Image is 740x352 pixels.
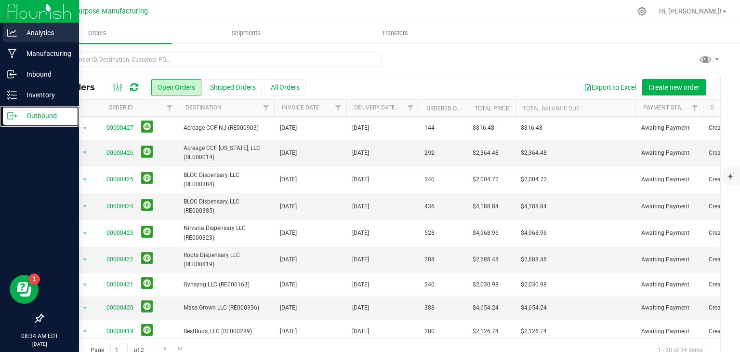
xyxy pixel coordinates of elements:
[330,100,346,116] a: Filter
[641,175,697,184] span: Awaiting Payment
[106,202,133,211] a: 00000424
[106,149,133,158] a: 00000426
[49,7,148,15] span: Greater Purpose Manufacturing
[184,224,268,242] span: Nirvana Dispensary LLC (RE000823)
[424,149,435,158] span: 292
[641,255,697,264] span: Awaiting Payment
[320,23,469,43] a: Transfers
[641,303,697,312] span: Awaiting Payment
[7,69,17,79] inline-svg: Inbound
[280,202,297,211] span: [DATE]
[17,89,75,101] p: Inventory
[424,202,435,211] span: 436
[424,280,435,289] span: 240
[352,175,369,184] span: [DATE]
[641,149,697,158] span: Awaiting Payment
[473,123,494,133] span: $816.48
[151,79,201,95] button: Open Orders
[79,278,91,292] span: select
[185,104,222,111] a: Destination
[79,301,91,315] span: select
[521,229,547,238] span: $4,968.96
[642,79,706,95] button: Create new order
[162,100,178,116] a: Filter
[4,340,75,348] p: [DATE]
[280,149,297,158] span: [DATE]
[352,229,369,238] span: [DATE]
[282,104,319,111] a: Invoice Date
[17,68,75,80] p: Inbound
[79,325,91,338] span: select
[172,23,321,43] a: Shipments
[473,255,499,264] span: $2,688.48
[521,280,547,289] span: $2,030.98
[204,79,262,95] button: Shipped Orders
[184,171,268,189] span: BLOC Dispensary, LLC (RE000384)
[280,175,297,184] span: [DATE]
[10,275,39,304] iframe: Resource center
[4,332,75,340] p: 08:34 AM EDT
[280,327,297,336] span: [DATE]
[521,255,547,264] span: $2,688.48
[424,123,435,133] span: 144
[79,253,91,267] span: select
[106,327,133,336] a: 00000419
[280,280,297,289] span: [DATE]
[106,123,133,133] a: 00000427
[280,255,297,264] span: [DATE]
[521,149,547,158] span: $2,364.48
[352,255,369,264] span: [DATE]
[473,327,499,336] span: $2,126.74
[17,48,75,59] p: Manufacturing
[641,229,697,238] span: Awaiting Payment
[184,280,268,289] span: Gynsyng LLC (RE000163)
[352,303,369,312] span: [DATE]
[184,251,268,269] span: Roots Dispensary LLC (RE000819)
[79,227,91,240] span: select
[473,280,499,289] span: $2,030.98
[643,104,691,111] a: Payment Status
[264,79,306,95] button: All Orders
[352,280,369,289] span: [DATE]
[106,280,133,289] a: 00000421
[641,327,697,336] span: Awaiting Payment
[280,229,297,238] span: [DATE]
[108,104,133,111] a: Order ID
[641,202,697,211] span: Awaiting Payment
[79,122,91,135] span: select
[475,105,509,112] a: Total Price
[354,104,395,111] a: Delivery Date
[424,255,435,264] span: 288
[473,229,499,238] span: $4,968.96
[42,53,382,67] input: Search Order ID, Destination, Customer PO...
[17,110,75,122] p: Outbound
[641,280,697,289] span: Awaiting Payment
[424,327,435,336] span: 280
[473,149,499,158] span: $2,364.48
[219,29,274,38] span: Shipments
[106,255,133,264] a: 00000422
[280,123,297,133] span: [DATE]
[7,90,17,100] inline-svg: Inventory
[184,197,268,216] span: BLOC Dispensary, LLC (RE000385)
[473,303,499,312] span: $4,654.24
[521,202,547,211] span: $4,188.84
[79,146,91,160] span: select
[106,175,133,184] a: 00000425
[352,202,369,211] span: [DATE]
[711,104,731,111] a: Status
[75,29,119,38] span: Orders
[352,123,369,133] span: [DATE]
[184,303,268,312] span: Mass Grown LLC (RE000336)
[578,79,642,95] button: Export to Excel
[79,200,91,213] span: select
[7,49,17,58] inline-svg: Manufacturing
[184,327,268,336] span: BestBuds, LLC (RE000289)
[521,175,547,184] span: $2,004.72
[403,100,419,116] a: Filter
[424,229,435,238] span: 528
[426,105,463,112] a: Ordered qty
[636,7,648,16] div: Manage settings
[521,327,547,336] span: $2,126.74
